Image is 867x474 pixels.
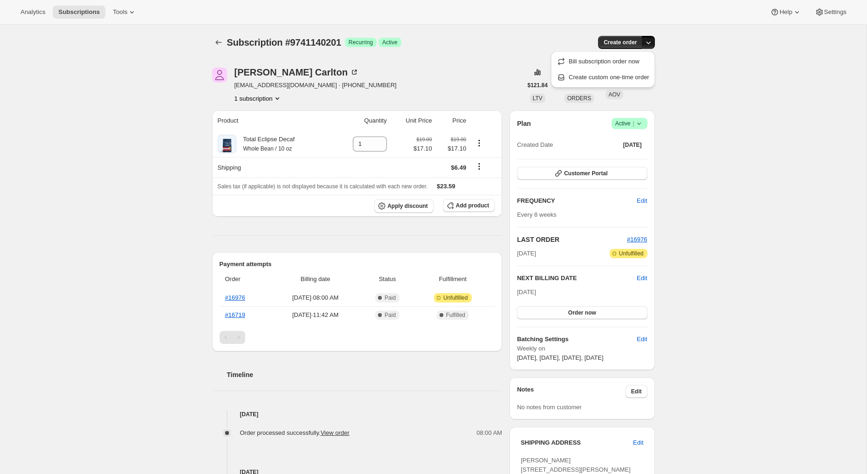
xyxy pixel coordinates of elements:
[637,335,647,344] span: Edit
[443,199,495,212] button: Add product
[446,311,465,319] span: Fulfilled
[113,8,127,16] span: Tools
[218,135,236,153] img: product img
[779,8,792,16] span: Help
[364,275,411,284] span: Status
[517,196,637,206] h2: FREQUENCY
[227,37,341,48] span: Subscription #9741140201
[517,306,647,319] button: Order now
[517,404,582,411] span: No notes from customer
[533,95,543,102] span: LTV
[227,370,502,379] h2: Timeline
[637,196,647,206] span: Edit
[451,137,466,142] small: $19.00
[413,144,432,153] span: $17.10
[517,140,553,150] span: Created Date
[349,39,373,46] span: Recurring
[273,275,358,284] span: Billing date
[569,74,649,81] span: Create custom one-time order
[476,428,502,438] span: 08:00 AM
[517,235,627,244] h2: LAST ORDER
[333,110,390,131] th: Quantity
[564,170,607,177] span: Customer Portal
[809,6,852,19] button: Settings
[619,250,644,257] span: Unfulfilled
[273,293,358,302] span: [DATE] · 08:00 AM
[456,202,489,209] span: Add product
[220,331,495,344] nav: Pagination
[598,36,642,49] button: Create order
[240,429,350,436] span: Order processed successfully.
[517,167,647,180] button: Customer Portal
[390,110,435,131] th: Unit Price
[517,335,637,344] h6: Batching Settings
[522,79,553,92] button: $121.84
[627,235,647,244] button: #16976
[385,311,396,319] span: Paid
[218,183,428,190] span: Sales tax (if applicable) is not displayed because it is calculated with each new order.
[382,39,398,46] span: Active
[528,82,548,89] span: $121.84
[220,260,495,269] h2: Payment attempts
[387,202,428,210] span: Apply discount
[631,388,642,395] span: Edit
[321,429,350,436] a: View order
[212,410,502,419] h4: [DATE]
[633,120,634,127] span: |
[385,294,396,302] span: Paid
[443,294,468,302] span: Unfulfilled
[824,8,846,16] span: Settings
[437,183,455,190] span: $23.59
[212,68,227,82] span: Ann W Carlton
[517,211,557,218] span: Every 8 weeks
[517,274,637,283] h2: NEXT BILLING DATE
[53,6,105,19] button: Subscriptions
[212,110,334,131] th: Product
[374,199,433,213] button: Apply discount
[472,161,487,172] button: Shipping actions
[615,119,644,128] span: Active
[631,193,653,208] button: Edit
[517,354,603,361] span: [DATE], [DATE], [DATE], [DATE]
[604,39,637,46] span: Create order
[225,311,245,318] a: #16719
[517,385,626,398] h3: Notes
[212,157,334,178] th: Shipping
[517,249,536,258] span: [DATE]
[234,94,282,103] button: Product actions
[234,68,359,77] div: [PERSON_NAME] Carlton
[567,95,591,102] span: ORDERS
[517,119,531,128] h2: Plan
[569,58,640,65] span: Bill subscription order now
[273,310,358,320] span: [DATE] · 11:42 AM
[517,289,536,295] span: [DATE]
[243,145,292,152] small: Whole Bean / 10 oz
[626,385,647,398] button: Edit
[225,294,245,301] a: #16976
[15,6,51,19] button: Analytics
[627,236,647,243] a: #16976
[107,6,142,19] button: Tools
[417,137,432,142] small: $19.00
[236,135,295,153] div: Total Eclipse Decaf
[633,438,643,447] span: Edit
[517,344,647,353] span: Weekly on
[764,6,807,19] button: Help
[623,141,642,149] span: [DATE]
[416,275,489,284] span: Fulfillment
[631,332,653,347] button: Edit
[618,138,647,151] button: [DATE]
[220,269,270,289] th: Order
[212,36,225,49] button: Subscriptions
[568,309,596,316] span: Order now
[451,164,467,171] span: $6.49
[438,144,466,153] span: $17.10
[521,438,633,447] h3: SHIPPING ADDRESS
[58,8,100,16] span: Subscriptions
[472,138,487,148] button: Product actions
[637,274,647,283] button: Edit
[234,81,397,90] span: [EMAIL_ADDRESS][DOMAIN_NAME] · [PHONE_NUMBER]
[21,8,45,16] span: Analytics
